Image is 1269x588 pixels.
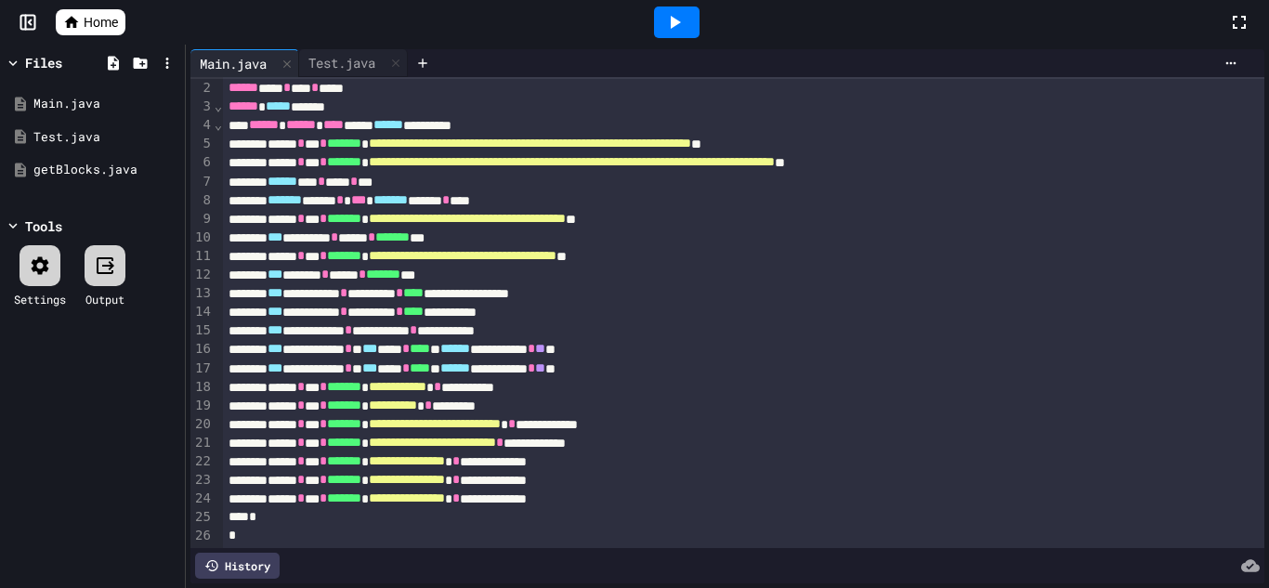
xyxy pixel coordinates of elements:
[190,210,214,229] div: 9
[190,229,214,247] div: 10
[85,291,124,307] div: Output
[214,117,223,132] span: Fold line
[33,128,178,147] div: Test.java
[190,303,214,321] div: 14
[190,471,214,490] div: 23
[299,53,385,72] div: Test.java
[195,553,280,579] div: History
[190,54,276,73] div: Main.java
[84,13,118,32] span: Home
[190,490,214,508] div: 24
[25,216,62,236] div: Tools
[33,161,178,179] div: getBlocks.java
[33,95,178,113] div: Main.java
[190,173,214,191] div: 7
[190,415,214,434] div: 20
[190,191,214,210] div: 8
[190,434,214,452] div: 21
[190,49,299,77] div: Main.java
[190,247,214,266] div: 11
[190,452,214,471] div: 22
[190,266,214,284] div: 12
[190,153,214,172] div: 6
[56,9,125,35] a: Home
[190,79,214,98] div: 2
[190,321,214,340] div: 15
[25,53,62,72] div: Files
[190,116,214,135] div: 4
[190,135,214,153] div: 5
[190,284,214,303] div: 13
[214,98,223,113] span: Fold line
[190,340,214,359] div: 16
[190,378,214,397] div: 18
[190,359,214,378] div: 17
[190,98,214,116] div: 3
[299,49,408,77] div: Test.java
[190,527,214,545] div: 26
[190,397,214,415] div: 19
[14,291,66,307] div: Settings
[190,508,214,527] div: 25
